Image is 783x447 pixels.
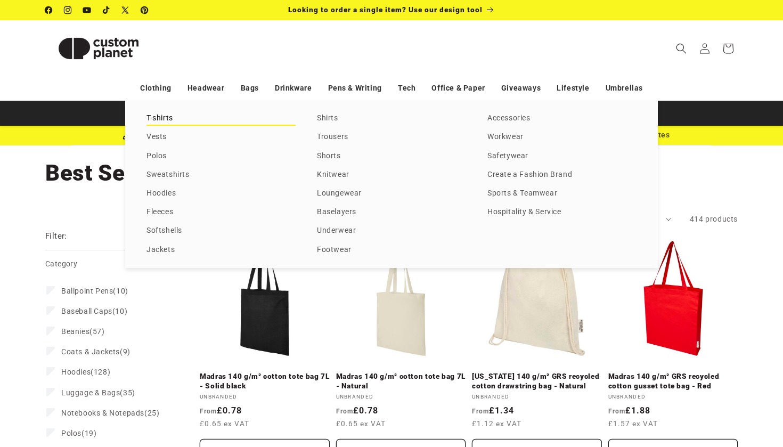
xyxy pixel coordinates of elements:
[317,130,466,144] a: Trousers
[61,428,96,438] span: (19)
[61,368,91,376] span: Hoodies
[317,243,466,257] a: Footwear
[317,149,466,164] a: Shorts
[557,79,589,97] a: Lifestyle
[61,327,105,336] span: (57)
[241,79,259,97] a: Bags
[146,168,296,182] a: Sweatshirts
[317,186,466,201] a: Loungewear
[61,347,120,356] span: Coats & Jackets
[487,168,637,182] a: Create a Fashion Brand
[61,367,110,377] span: (128)
[288,5,483,14] span: Looking to order a single item? Use our design tool
[317,111,466,126] a: Shirts
[487,205,637,220] a: Hospitality & Service
[317,168,466,182] a: Knitwear
[431,79,485,97] a: Office & Paper
[472,372,602,391] a: [US_STATE] 140 g/m² GRS recycled cotton drawstring bag - Natural
[317,205,466,220] a: Baselayers
[487,130,637,144] a: Workwear
[487,149,637,164] a: Safetywear
[146,130,296,144] a: Vests
[200,372,330,391] a: Madras 140 g/m² cotton tote bag 7L - Solid black
[146,224,296,238] a: Softshells
[146,149,296,164] a: Polos
[501,79,541,97] a: Giveaways
[146,111,296,126] a: T-shirts
[61,327,89,336] span: Beanies
[61,287,113,295] span: Ballpoint Pens
[146,205,296,220] a: Fleeces
[61,286,128,296] span: (10)
[487,111,637,126] a: Accessories
[600,332,783,447] iframe: Chat Widget
[487,186,637,201] a: Sports & Teamwear
[61,409,144,417] span: Notebooks & Notepads
[317,224,466,238] a: Underwear
[61,347,130,356] span: (9)
[42,20,156,76] a: Custom Planet
[61,307,112,315] span: Baseball Caps
[61,388,120,397] span: Luggage & Bags
[336,372,466,391] a: Madras 140 g/m² cotton tote bag 7L - Natural
[61,388,135,397] span: (35)
[328,79,382,97] a: Pens & Writing
[398,79,415,97] a: Tech
[61,429,81,437] span: Polos
[61,408,159,418] span: (25)
[61,306,127,316] span: (10)
[146,243,296,257] a: Jackets
[670,37,693,60] summary: Search
[45,25,152,72] img: Custom Planet
[146,186,296,201] a: Hoodies
[140,79,172,97] a: Clothing
[606,79,643,97] a: Umbrellas
[275,79,312,97] a: Drinkware
[187,79,225,97] a: Headwear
